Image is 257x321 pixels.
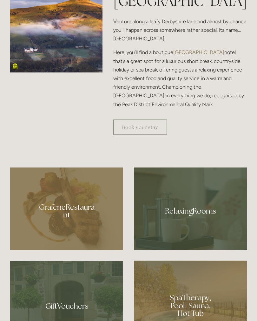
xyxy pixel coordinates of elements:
[113,120,167,135] a: Book your stay
[134,167,247,250] a: photo of a tea tray and its cups, Losehill House
[113,17,247,43] p: Venture along a leafy Derbyshire lane and almost by chance you'll happen across somewhere rather ...
[10,167,123,250] a: Cutlet and shoulder of Cabrito goat, smoked aubergine, beetroot terrine, savoy cabbage, melting b...
[113,48,247,108] p: Here, you’ll find a boutique hotel that’s a great spot for a luxurious short break, countryside h...
[173,49,224,55] a: [GEOGRAPHIC_DATA]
